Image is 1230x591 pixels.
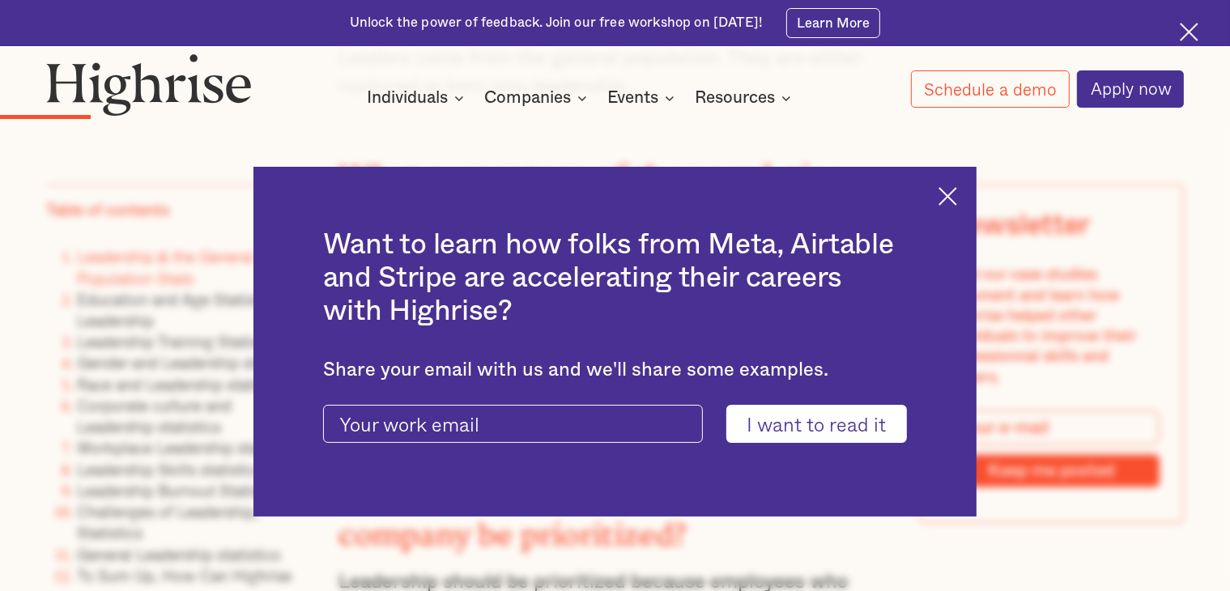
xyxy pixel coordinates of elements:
input: Your work email [323,405,703,443]
div: Share your email with us and we'll share some examples. [323,359,908,381]
img: Cross icon [938,187,957,206]
img: Cross icon [1180,23,1198,41]
div: Resources [695,88,775,108]
form: current-ascender-blog-article-modal-form [323,405,908,443]
input: I want to read it [726,405,907,443]
div: Companies [484,88,592,108]
img: Highrise logo [46,53,252,116]
div: Companies [484,88,571,108]
a: Schedule a demo [911,70,1070,108]
div: Individuals [367,88,448,108]
a: Apply now [1077,70,1184,108]
div: Events [607,88,658,108]
div: Individuals [367,88,469,108]
a: Learn More [786,8,881,37]
h2: Want to learn how folks from Meta, Airtable and Stripe are accelerating their careers with Highrise? [323,228,908,329]
div: Events [607,88,679,108]
div: Unlock the power of feedback. Join our free workshop on [DATE]! [350,14,763,32]
div: Resources [695,88,796,108]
